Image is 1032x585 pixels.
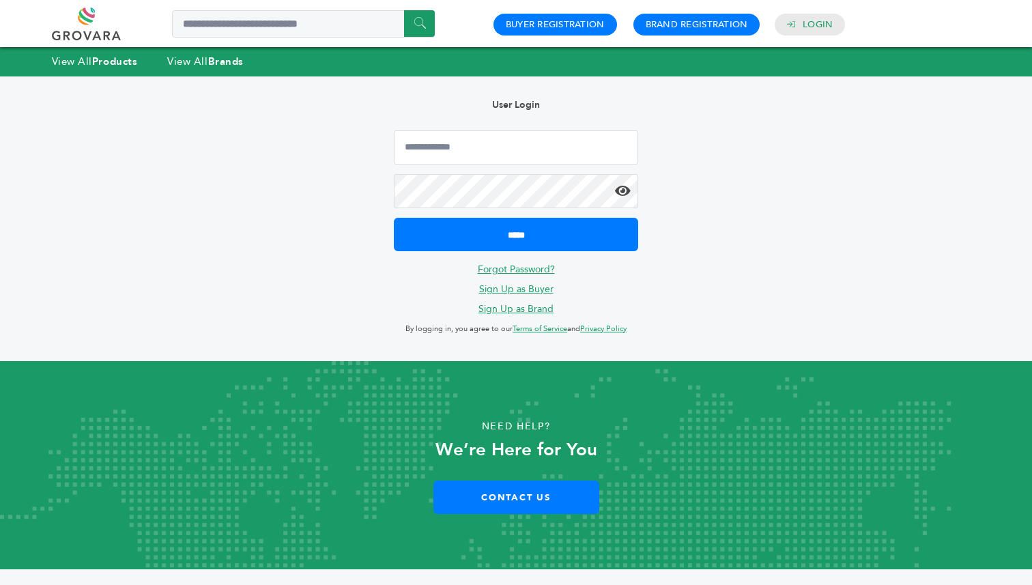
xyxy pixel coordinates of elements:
input: Email Address [394,130,638,165]
input: Password [394,174,638,208]
a: Login [803,18,833,31]
a: Contact Us [433,481,599,514]
a: Buyer Registration [506,18,605,31]
a: Privacy Policy [580,324,627,334]
p: By logging in, you agree to our and [394,321,638,337]
a: View AllProducts [52,55,138,68]
input: Search a product or brand... [172,10,435,38]
b: User Login [492,98,540,111]
strong: We’re Here for You [435,438,597,462]
a: Brand Registration [646,18,748,31]
a: Forgot Password? [478,263,555,276]
strong: Brands [208,55,244,68]
a: Terms of Service [513,324,567,334]
p: Need Help? [52,416,981,437]
a: View AllBrands [167,55,244,68]
strong: Products [92,55,137,68]
a: Sign Up as Brand [478,302,554,315]
a: Sign Up as Buyer [479,283,554,296]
